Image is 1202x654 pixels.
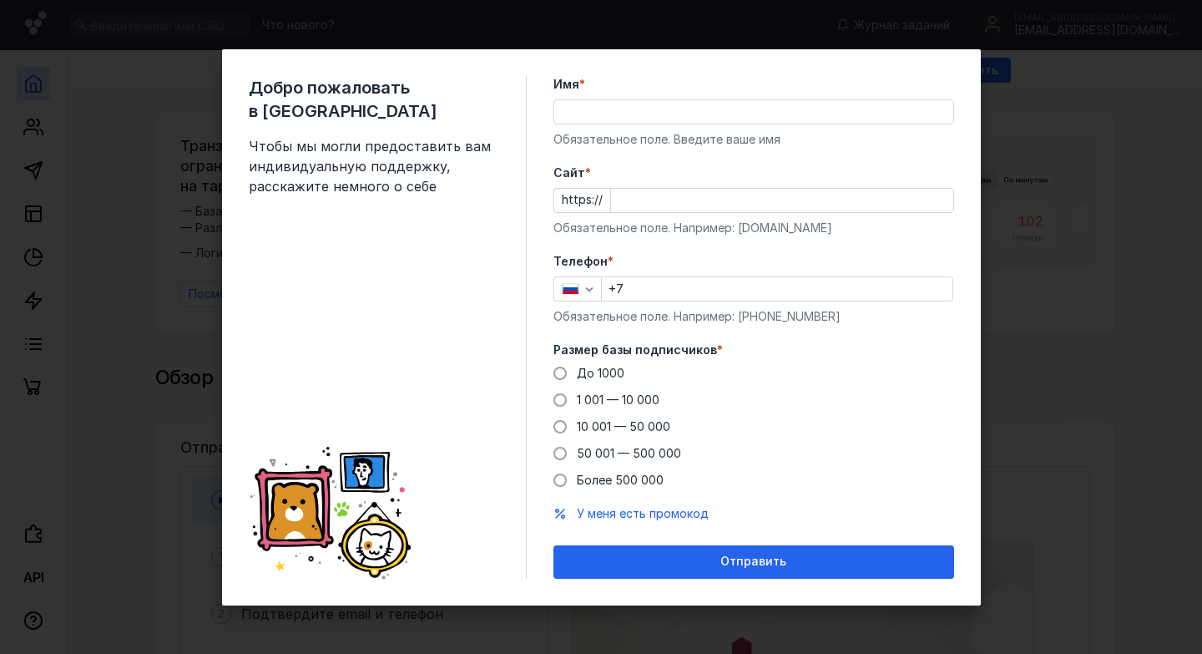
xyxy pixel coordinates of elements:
[577,506,709,520] span: У меня есть промокод
[577,393,659,407] span: 1 001 — 10 000
[577,473,664,487] span: Более 500 000
[553,76,579,93] span: Имя
[553,220,954,236] div: Обязательное поле. Например: [DOMAIN_NAME]
[553,253,608,270] span: Телефон
[553,131,954,148] div: Обязательное поле. Введите ваше имя
[577,446,681,460] span: 50 001 — 500 000
[577,505,709,522] button: У меня есть промокод
[553,308,954,325] div: Обязательное поле. Например: [PHONE_NUMBER]
[577,419,670,433] span: 10 001 — 50 000
[720,555,786,569] span: Отправить
[249,76,499,123] span: Добро пожаловать в [GEOGRAPHIC_DATA]
[553,165,585,181] span: Cайт
[553,342,717,358] span: Размер базы подписчиков
[249,136,499,196] span: Чтобы мы могли предоставить вам индивидуальную поддержку, расскажите немного о себе
[553,545,954,579] button: Отправить
[577,366,624,380] span: До 1000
